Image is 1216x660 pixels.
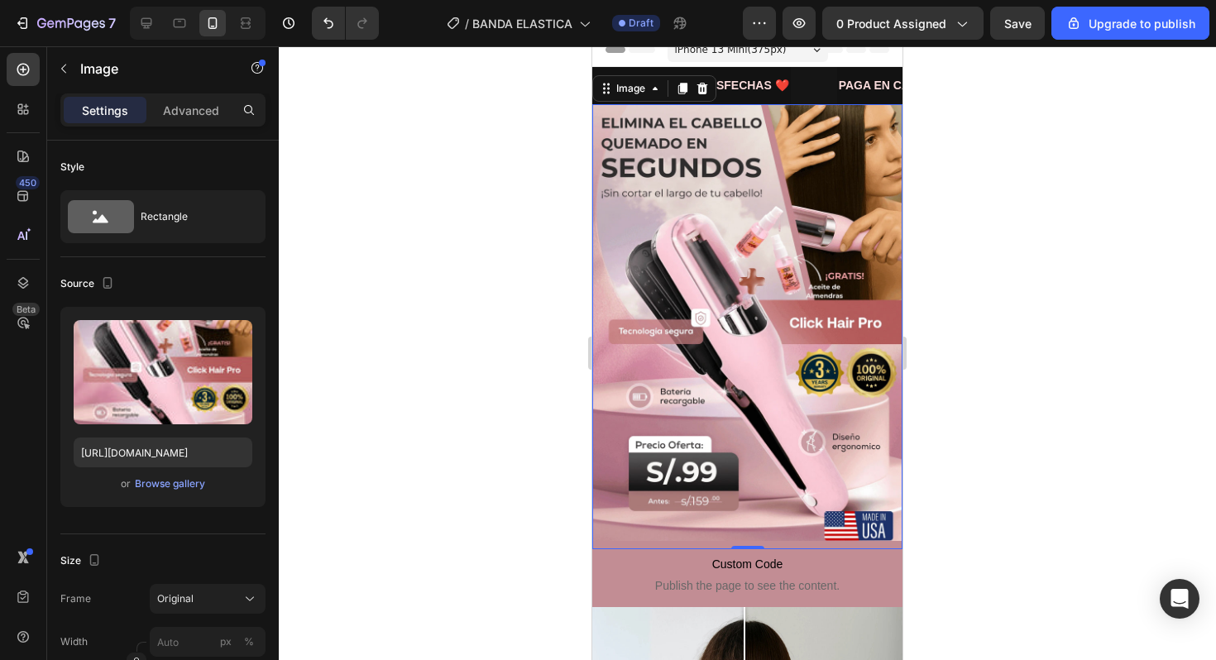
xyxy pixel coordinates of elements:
button: px [239,632,259,652]
span: / [465,15,469,32]
button: % [216,632,236,652]
div: Undo/Redo [312,7,379,40]
p: Settings [82,102,128,119]
div: px [220,634,232,649]
span: or [121,474,131,494]
button: Save [990,7,1045,40]
p: 7 [108,13,116,33]
div: Source [60,273,117,295]
p: PAGA EN CASA ✨ [247,29,351,50]
div: Beta [12,303,40,316]
button: 0 product assigned [822,7,984,40]
div: 450 [16,176,40,189]
span: Save [1004,17,1032,31]
div: % [244,634,254,649]
input: https://example.com/image.jpg [74,438,252,467]
div: Upgrade to publish [1065,15,1195,32]
label: Frame [60,591,91,606]
button: Original [150,584,266,614]
span: BANDA ELASTICA [472,15,572,32]
div: Open Intercom Messenger [1160,579,1199,619]
p: Image [80,59,221,79]
input: px% [150,627,266,657]
button: Browse gallery [134,476,206,492]
div: Style [60,160,84,175]
button: Upgrade to publish [1051,7,1209,40]
span: Draft [629,16,653,31]
img: preview-image [74,320,252,424]
div: Browse gallery [135,476,205,491]
label: Width [60,634,88,649]
div: Size [60,550,104,572]
div: Rectangle [141,198,242,236]
iframe: Design area [592,46,902,660]
button: 7 [7,7,123,40]
p: +2522 CLIENTAS SATISFECHAS ❤️ [2,29,197,50]
p: Advanced [163,102,219,119]
span: Original [157,591,194,606]
div: Image [21,35,56,50]
span: 0 product assigned [836,15,946,32]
